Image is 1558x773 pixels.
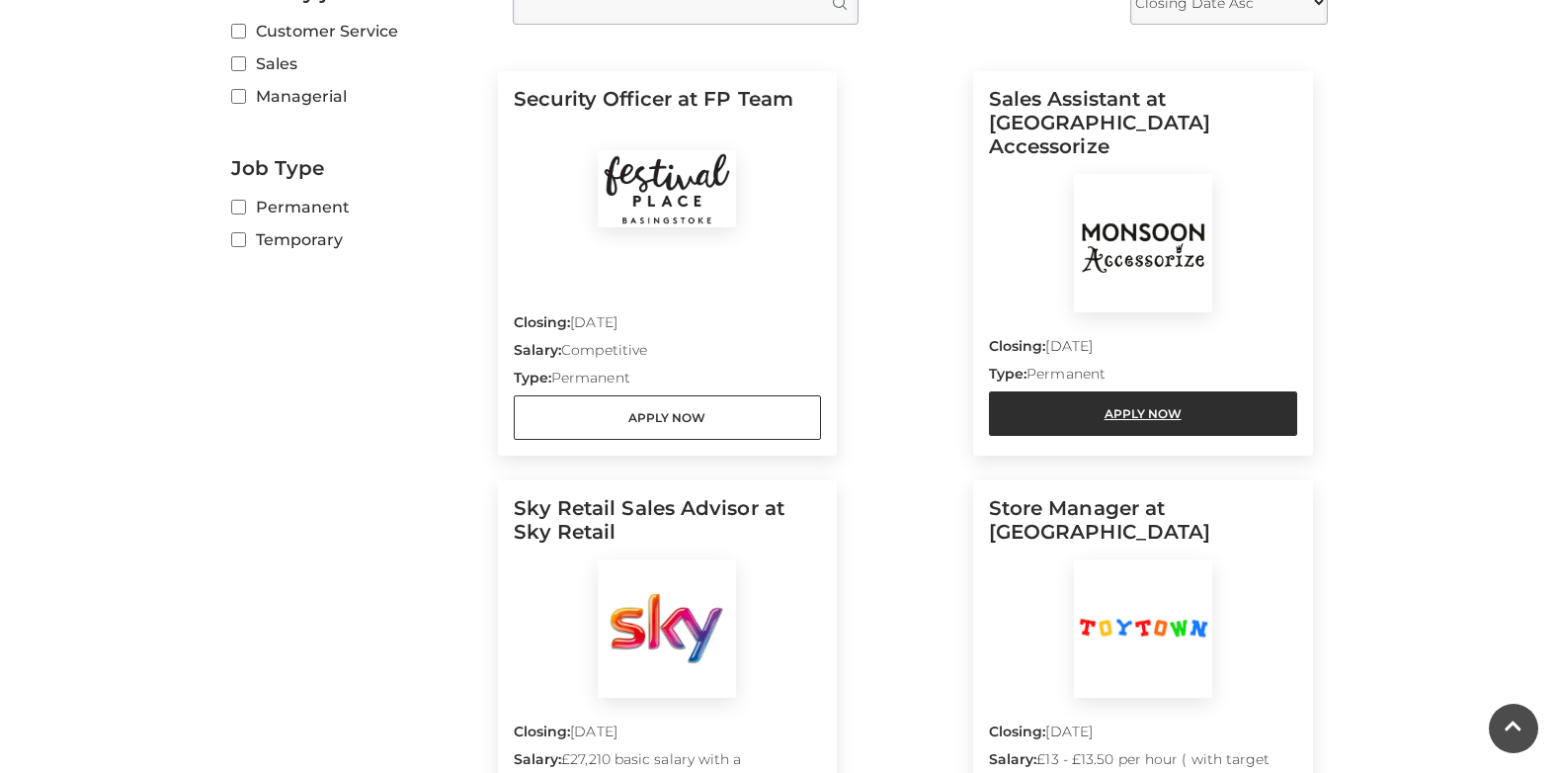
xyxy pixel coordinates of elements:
[514,313,571,331] strong: Closing:
[989,364,1297,391] p: Permanent
[989,722,1297,749] p: [DATE]
[989,496,1297,559] h5: Store Manager at [GEOGRAPHIC_DATA]
[231,51,483,76] label: Sales
[989,337,1046,355] strong: Closing:
[514,341,562,359] strong: Salary:
[514,722,822,749] p: [DATE]
[514,496,822,559] h5: Sky Retail Sales Advisor at Sky Retail
[514,340,822,368] p: Competitive
[514,368,822,395] p: Permanent
[989,365,1026,383] strong: Type:
[598,150,736,227] img: Festival Place
[231,156,483,180] h2: Job Type
[514,395,822,440] a: Apply Now
[514,723,571,740] strong: Closing:
[989,750,1037,768] strong: Salary:
[989,336,1297,364] p: [DATE]
[989,87,1297,174] h5: Sales Assistant at [GEOGRAPHIC_DATA] Accessorize
[598,559,736,698] img: Sky Retail
[514,87,822,150] h5: Security Officer at FP Team
[514,750,562,768] strong: Salary:
[514,312,822,340] p: [DATE]
[1074,174,1212,312] img: Monsoon
[989,723,1046,740] strong: Closing:
[231,84,483,109] label: Managerial
[231,195,483,219] label: Permanent
[989,391,1297,436] a: Apply Now
[1074,559,1212,698] img: Toy Town
[514,369,551,386] strong: Type:
[231,227,483,252] label: Temporary
[231,19,483,43] label: Customer Service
